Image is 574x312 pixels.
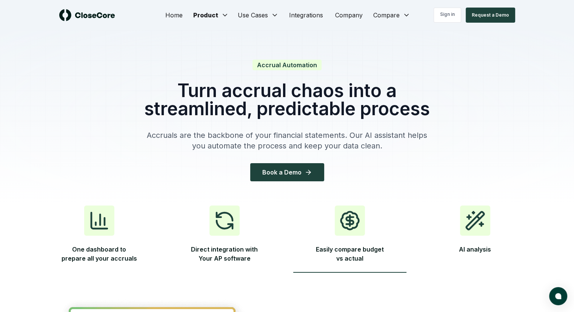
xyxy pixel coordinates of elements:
button: Book a Demo [250,163,324,181]
button: Compare [369,8,415,23]
button: Use Cases [233,8,283,23]
button: Request a Demo [466,8,515,23]
button: AI analysis [419,205,532,273]
button: Direct integration with Your AP software [168,205,281,273]
span: One dashboard to prepare all your accruals [62,245,137,266]
button: atlas-launcher [549,287,567,305]
a: Company [329,8,369,23]
a: Integrations [283,8,329,23]
span: Easily compare budget vs actual [312,245,388,266]
button: Product [189,8,233,23]
h1: Turn accrual chaos into a streamlined, predictable process [142,82,432,118]
span: Accrual Automation [252,60,322,70]
a: Home [159,8,189,23]
span: Product [193,11,218,20]
span: Use Cases [238,11,268,20]
span: Compare [373,11,400,20]
button: One dashboard to prepare all your accruals [43,205,156,273]
a: Sign in [434,8,461,23]
span: AI analysis [459,245,491,266]
button: Easily compare budget vs actual [293,205,406,273]
p: Accruals are the backbone of your financial statements. Our AI assistant helps you automate the p... [142,130,432,151]
img: logo [59,9,115,21]
span: Direct integration with Your AP software [187,245,262,266]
